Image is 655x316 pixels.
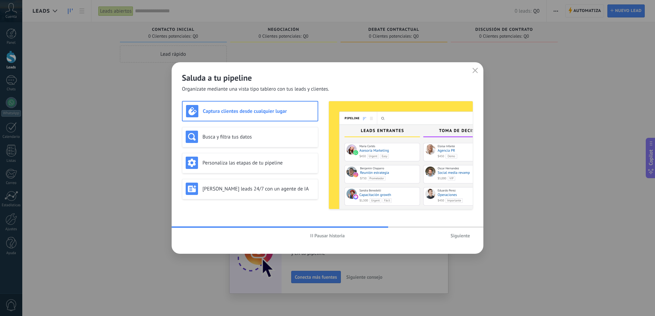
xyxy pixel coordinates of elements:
[182,86,329,93] span: Organízate mediante una vista tipo tablero con tus leads y clientes.
[202,134,314,140] h3: Busca y filtra tus datos
[202,160,314,166] h3: Personaliza las etapas de tu pipeline
[202,186,314,192] h3: [PERSON_NAME] leads 24/7 con un agente de IA
[203,108,314,115] h3: Captura clientes desde cualquier lugar
[447,231,473,241] button: Siguiente
[182,73,473,83] h2: Saluda a tu pipeline
[307,231,348,241] button: Pausar historia
[314,233,345,238] span: Pausar historia
[450,233,470,238] span: Siguiente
